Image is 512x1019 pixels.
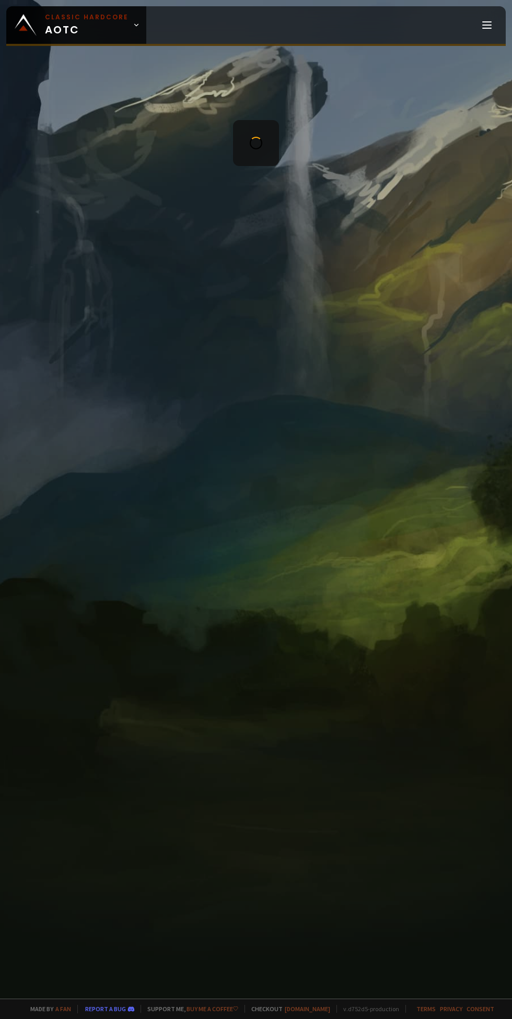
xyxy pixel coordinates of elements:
[45,13,129,38] span: AOTC
[6,6,146,44] a: Classic HardcoreAOTC
[285,1005,330,1013] a: [DOMAIN_NAME]
[55,1005,71,1013] a: a fan
[245,1005,330,1013] span: Checkout
[45,13,129,22] small: Classic Hardcore
[440,1005,462,1013] a: Privacy
[467,1005,494,1013] a: Consent
[24,1005,71,1013] span: Made by
[141,1005,238,1013] span: Support me,
[416,1005,436,1013] a: Terms
[336,1005,399,1013] span: v. d752d5 - production
[85,1005,126,1013] a: Report a bug
[187,1005,238,1013] a: Buy me a coffee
